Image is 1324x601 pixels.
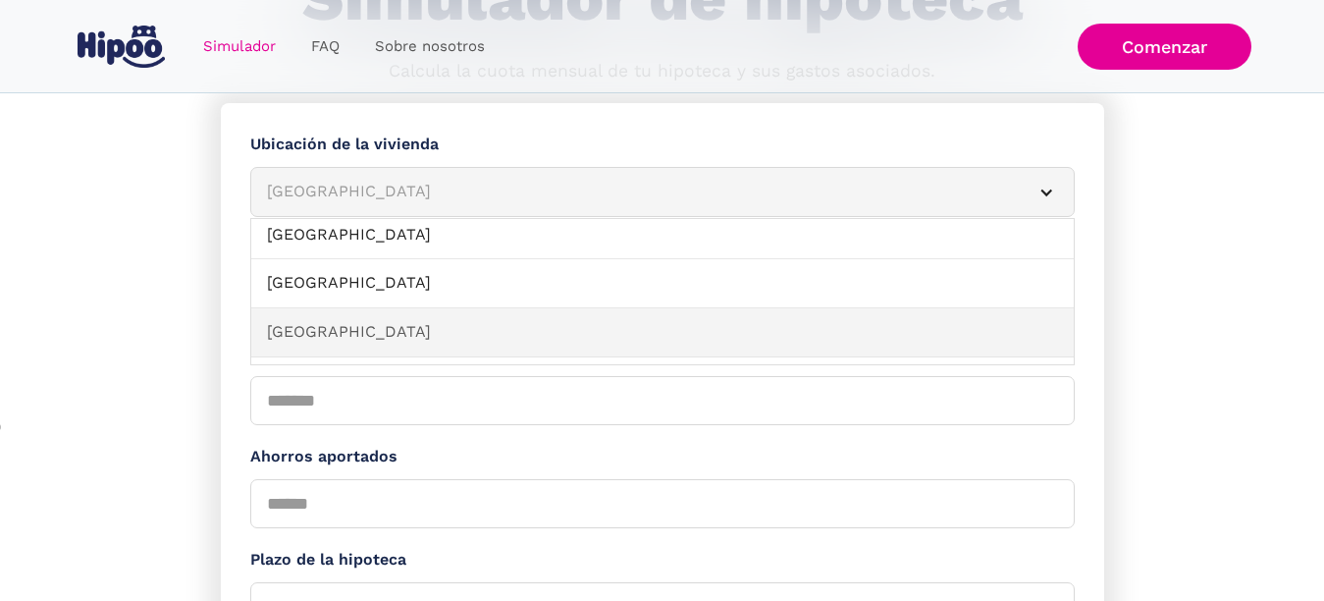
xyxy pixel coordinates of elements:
[74,18,170,76] a: home
[250,548,1075,573] label: Plazo de la hipoteca
[250,167,1075,217] article: [GEOGRAPHIC_DATA]
[251,211,1074,260] a: [GEOGRAPHIC_DATA]
[250,133,1075,157] label: Ubicación de la vivienda
[251,357,1074,407] a: [GEOGRAPHIC_DATA]
[1078,24,1251,70] a: Comenzar
[251,308,1074,357] a: [GEOGRAPHIC_DATA]
[267,180,1011,204] div: [GEOGRAPHIC_DATA]
[251,259,1074,308] a: [GEOGRAPHIC_DATA]
[185,27,293,66] a: Simulador
[250,218,1075,365] nav: [GEOGRAPHIC_DATA]
[250,445,1075,469] label: Ahorros aportados
[357,27,503,66] a: Sobre nosotros
[293,27,357,66] a: FAQ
